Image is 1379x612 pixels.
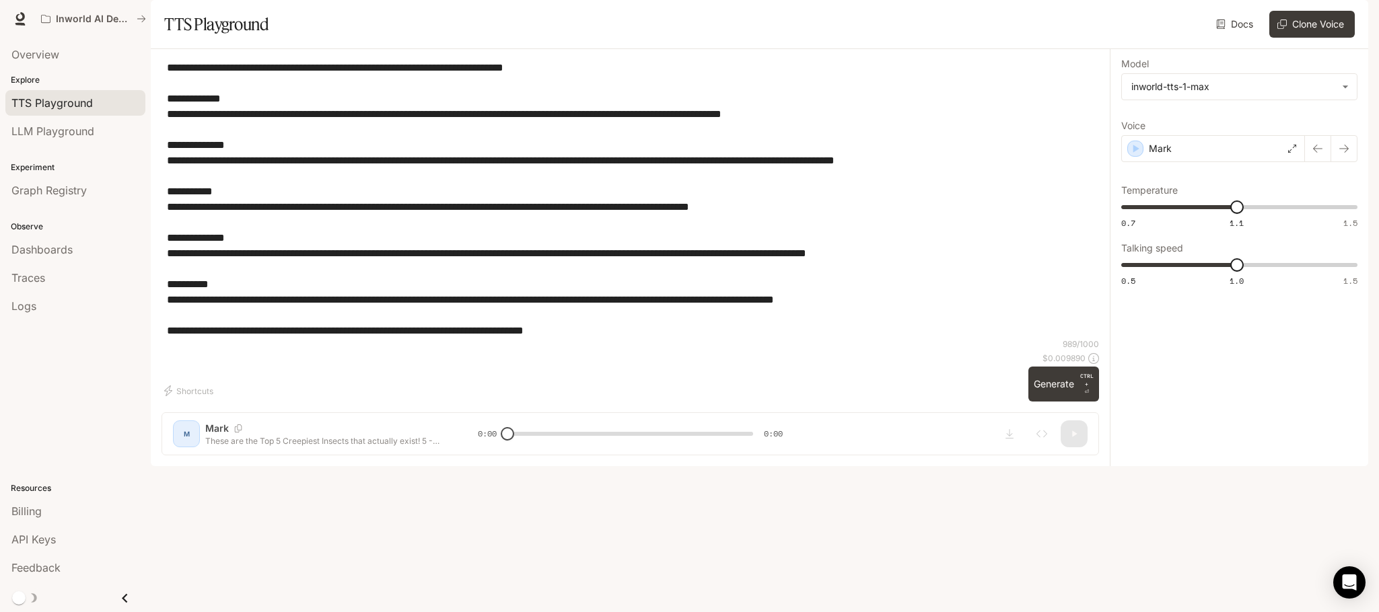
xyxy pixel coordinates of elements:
[1121,217,1135,229] span: 0.7
[1149,142,1172,155] p: Mark
[162,380,219,401] button: Shortcuts
[1063,338,1099,350] p: 989 / 1000
[1121,243,1183,253] p: Talking speed
[1230,275,1244,286] span: 1.0
[1213,11,1259,38] a: Docs
[1131,80,1335,93] div: inworld-tts-1-max
[164,11,269,38] h1: TTS Playground
[1121,121,1145,130] p: Voice
[1028,367,1099,401] button: GenerateCTRL +⏎
[1121,186,1178,195] p: Temperature
[1080,372,1094,396] p: ⏎
[1122,74,1357,100] div: inworld-tts-1-max
[56,13,131,25] p: Inworld AI Demos
[1343,217,1357,229] span: 1.5
[1230,217,1244,229] span: 1.1
[1121,275,1135,286] span: 0.5
[1080,372,1094,388] p: CTRL +
[1269,11,1355,38] button: Clone Voice
[1333,566,1366,599] div: Open Intercom Messenger
[1343,275,1357,286] span: 1.5
[35,5,152,32] button: All workspaces
[1042,352,1086,364] p: $ 0.009890
[1121,59,1149,69] p: Model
